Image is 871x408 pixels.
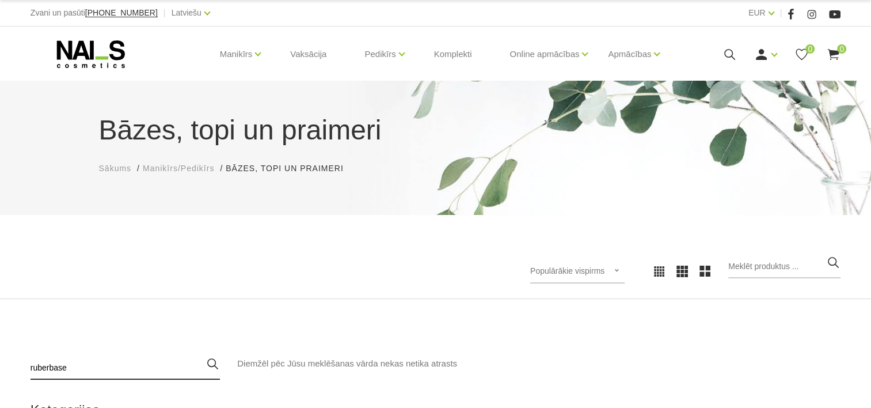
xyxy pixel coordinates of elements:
a: Manikīrs [220,31,253,77]
h1: Bāzes, topi un praimeri [99,109,773,151]
li: Bāzes, topi un praimeri [226,163,355,175]
a: 0 [794,47,809,62]
a: [PHONE_NUMBER] [85,9,158,17]
div: Zvani un pasūti [31,6,158,20]
div: Diemžēl pēc Jūsu meklēšanas vārda nekas netika atrasts [237,357,840,371]
a: 0 [826,47,840,62]
span: Populārākie vispirms [530,266,604,275]
span: Sākums [99,164,132,173]
input: Meklēt produktus ... [728,255,840,278]
span: Manikīrs/Pedikīrs [143,164,214,173]
a: EUR [748,6,766,20]
span: 0 [837,44,846,54]
span: | [780,6,782,20]
a: Latviešu [172,6,201,20]
a: Komplekti [425,27,481,82]
a: Online apmācības [509,31,579,77]
input: Meklēt produktus ... [31,357,220,380]
a: Manikīrs/Pedikīrs [143,163,214,175]
span: 0 [805,44,815,54]
a: Apmācības [608,31,651,77]
a: Vaksācija [281,27,336,82]
span: [PHONE_NUMBER] [85,8,158,17]
a: Pedikīrs [364,31,395,77]
span: | [163,6,166,20]
a: Sākums [99,163,132,175]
